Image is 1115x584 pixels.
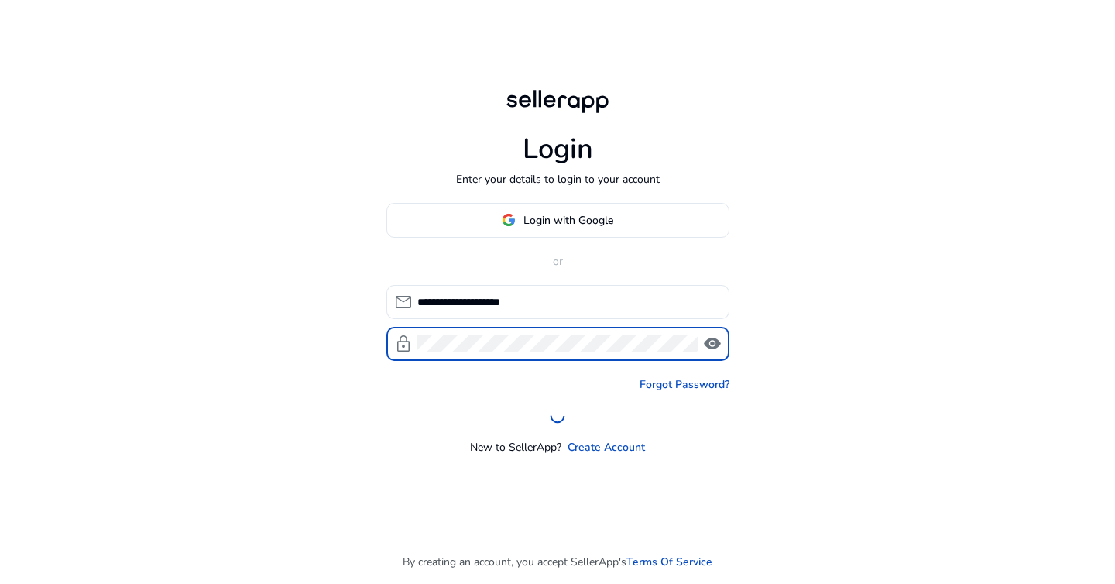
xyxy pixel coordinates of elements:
span: Login with Google [523,212,613,228]
h1: Login [523,132,593,166]
span: lock [394,335,413,353]
span: mail [394,293,413,311]
p: Enter your details to login to your account [456,171,660,187]
button: Login with Google [386,203,729,238]
span: visibility [703,335,722,353]
p: or [386,253,729,270]
img: google-logo.svg [502,213,516,227]
p: New to SellerApp? [470,439,561,455]
a: Terms Of Service [626,554,712,570]
a: Create Account [568,439,645,455]
a: Forgot Password? [640,376,729,393]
